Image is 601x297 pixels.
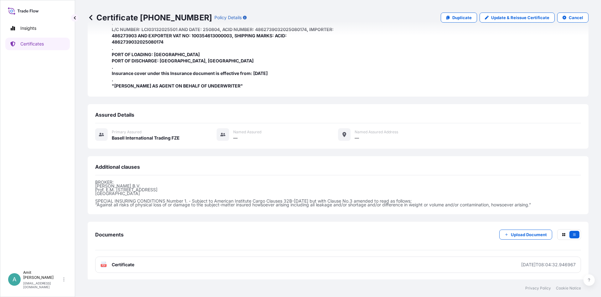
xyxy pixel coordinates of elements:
a: Certificates [5,38,70,50]
p: Certificate [PHONE_NUMBER] [88,13,212,23]
span: — [355,135,359,141]
a: Duplicate [441,13,477,23]
span: Named Assured [233,130,261,135]
text: PDF [102,264,106,267]
span: A [13,276,16,283]
button: Cancel [557,13,588,23]
span: Documents [95,231,124,238]
span: Primary assured [112,130,141,135]
a: Privacy Policy [525,286,551,291]
div: [DATE]T08:04:32.946967 [521,262,576,268]
p: Duplicate [452,14,472,21]
button: Upload Document [499,230,552,240]
p: Upload Document [511,231,547,238]
span: Additional clauses [95,164,140,170]
span: Assured Details [95,112,134,118]
p: Policy Details [214,14,242,21]
a: Insights [5,22,70,34]
span: — [233,135,238,141]
p: Amit [PERSON_NAME] [23,270,62,280]
span: Basell International Trading FZE [112,135,180,141]
p: BROKER: [PERSON_NAME] B.V. Prof. E.M. [STREET_ADDRESS] [GEOGRAPHIC_DATA] SPECIAL INSURING CONDITI... [95,180,581,207]
span: Certificate [112,262,134,268]
p: [EMAIL_ADDRESS][DOMAIN_NAME] [23,281,62,289]
p: Insights [20,25,36,31]
a: Cookie Notice [556,286,581,291]
p: Update & Reissue Certificate [491,14,549,21]
span: Named Assured Address [355,130,398,135]
p: Certificates [20,41,44,47]
a: PDFCertificate[DATE]T08:04:32.946967 [95,257,581,273]
a: Update & Reissue Certificate [480,13,555,23]
p: Cancel [569,14,583,21]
